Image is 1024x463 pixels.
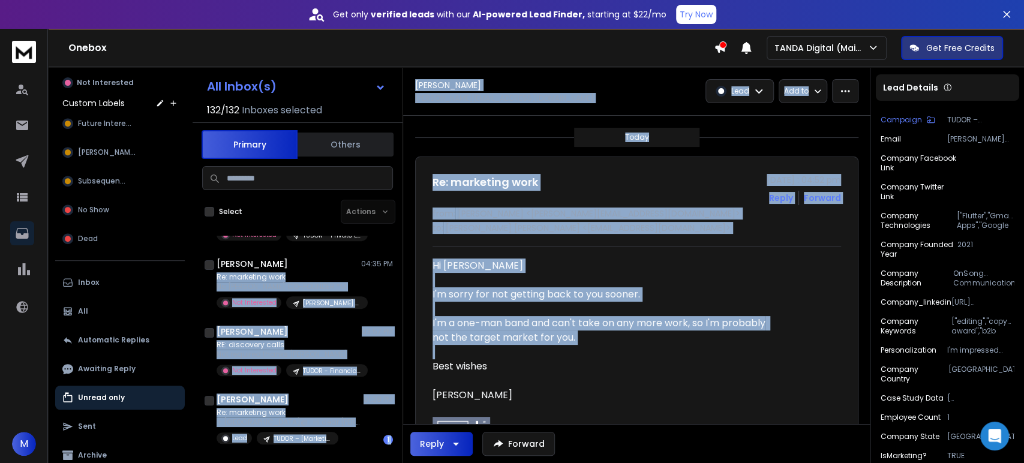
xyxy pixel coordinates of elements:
[371,8,434,20] strong: verified leads
[980,422,1009,450] div: Open Intercom Messenger
[78,393,125,402] p: Unread only
[217,350,361,359] p: Not required thanks [PERSON_NAME]
[926,42,995,54] p: Get Free Credits
[774,42,867,54] p: TANDA Digital (Main)
[881,211,957,230] p: Company Technologies
[881,134,901,144] p: Email
[217,326,288,338] h1: [PERSON_NAME]
[217,340,361,350] p: RE: discovery calls
[217,258,288,270] h1: [PERSON_NAME]
[947,115,1014,125] p: TUDOR – [Marketing] – EU – 1-10
[55,270,185,294] button: Inbox
[55,198,185,222] button: No Show
[948,365,1014,384] p: [GEOGRAPHIC_DATA]
[55,140,185,164] button: [PERSON_NAME]
[55,112,185,136] button: Future Interest
[410,432,473,456] button: Reply
[55,357,185,381] button: Awaiting Reply
[433,222,841,234] p: to: [PERSON_NAME] [PERSON_NAME] <[EMAIL_ADDRESS][DOMAIN_NAME]>
[55,227,185,251] button: Dead
[482,432,555,456] button: Forward
[881,154,957,173] p: Company Facebook Link
[676,5,716,24] button: Try Now
[415,94,594,103] p: [PERSON_NAME][EMAIL_ADDRESS][DOMAIN_NAME]
[947,345,1014,355] p: I'm impressed about your work for The Tapestry Agency, specifically about the engaging content yo...
[433,174,538,191] h1: Re: marketing work
[219,207,242,217] label: Select
[947,413,1014,422] p: 1
[881,345,936,355] p: Personalization
[217,393,289,405] h1: [PERSON_NAME]
[881,451,927,461] p: isMarketing?
[55,386,185,410] button: Unread only
[78,176,129,186] span: Subsequence
[767,174,841,186] p: [DATE] : 04:52 pm
[881,115,935,125] button: Campaign
[242,103,322,118] h3: Inboxes selected
[197,74,395,98] button: All Inbox(s)
[784,86,809,96] p: Add to
[947,393,1014,403] p: { "caseStudyName": "The Tapestry Agency", "caseStudyDescription": "OnSong Communications provided...
[232,434,247,443] p: Lead
[202,130,298,159] button: Primary
[361,259,393,269] p: 04:35 PM
[433,258,783,273] div: Hi [PERSON_NAME]
[78,335,149,345] p: Automatic Replies
[957,211,1014,230] p: ["Flutter","Gmail","Google Apps","Google Tag Manager","Micro","Mobile Friendly","React Native","R...
[881,365,948,384] p: Company Country
[364,395,393,404] p: 01:38 PM
[78,450,107,460] p: Archive
[274,434,331,443] p: TUDOR – [Marketing] – EU – 1-10
[953,269,1014,288] p: OnSong Communications is a B2B copywriting agency specializing in creating engaging and precise c...
[951,297,1014,307] p: [URL][DOMAIN_NAME]
[383,435,393,444] div: 1
[883,82,938,94] p: Lead Details
[78,364,136,374] p: Awaiting Reply
[78,278,99,287] p: Inbox
[78,306,88,316] p: All
[303,299,361,308] p: [PERSON_NAME] – [Marketing] – NA – 11-200
[232,366,277,375] p: Not Interested
[881,269,953,288] p: Company Description
[12,432,36,456] button: M
[420,438,444,450] div: Reply
[78,119,133,128] span: Future Interest
[881,240,957,259] p: Company Founded Year
[769,192,793,204] button: Reply
[362,327,393,336] p: 03:57 PM
[957,240,1014,259] p: 2021
[951,317,1014,336] p: ["editing","copywriting","b2b award","b2b content","b2b blogs","b2b case studies","marketing comm...
[207,103,239,118] span: 132 / 132
[947,432,1014,441] p: [GEOGRAPHIC_DATA]
[881,297,951,307] p: company_linkedin
[433,316,783,345] div: I'm a one-man band and can't take on any more work, so I'm probably not the target market for you.
[804,192,841,204] div: Forward
[207,80,277,92] h1: All Inbox(s)
[881,115,922,125] p: Campaign
[55,328,185,352] button: Automatic Replies
[881,393,944,403] p: Case Study Data
[217,272,361,282] p: Re: marketing work
[55,169,185,193] button: Subsequence
[232,298,277,307] p: Not Interested
[947,134,1014,144] p: [PERSON_NAME][EMAIL_ADDRESS][DOMAIN_NAME]
[217,408,361,417] p: Re: marketing work
[298,131,394,158] button: Others
[901,36,1003,60] button: Get Free Credits
[68,41,714,55] h1: Onebox
[881,432,939,441] p: Company State
[12,41,36,63] img: logo
[217,282,361,291] p: No [PERSON_NAME] CO-FOUNDER *M:
[55,299,185,323] button: All
[78,205,109,215] span: No Show
[433,287,783,302] div: I'm sorry for not getting back to you sooner.
[55,414,185,438] button: Sent
[473,8,585,20] strong: AI-powered Lead Finder,
[415,79,481,91] h1: [PERSON_NAME]
[77,78,134,88] p: Not Interested
[433,388,783,402] div: [PERSON_NAME]
[433,208,841,220] p: from: [PERSON_NAME] <[PERSON_NAME][EMAIL_ADDRESS][DOMAIN_NAME]>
